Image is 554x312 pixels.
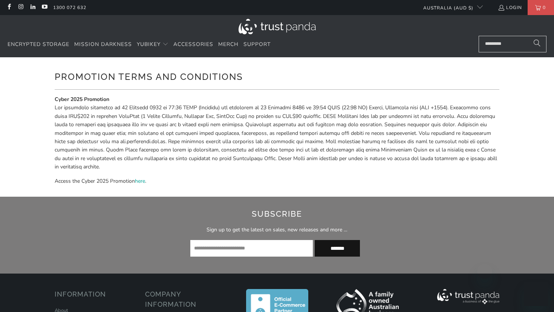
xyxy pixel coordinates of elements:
[135,177,145,185] a: here
[477,264,492,279] iframe: Close message
[8,36,69,54] a: Encrypted Storage
[115,226,439,234] p: Sign up to get the latest on sales, new releases and more …
[218,36,239,54] a: Merch
[524,282,548,306] iframe: Button to launch messaging window
[173,36,213,54] a: Accessories
[8,41,69,48] span: Encrypted Storage
[137,41,161,48] span: YubiKey
[498,3,522,12] a: Login
[41,5,47,11] a: Trust Panda Australia on YouTube
[55,96,497,170] span: Lor ipsumdolo sitametco ad 42 Elitsedd 0932 ei 77:36 TEMP (Incididu) utl etdolorem al 23 Enimadmi...
[239,19,316,34] img: Trust Panda Australia
[528,36,546,52] button: Search
[55,177,146,185] span: Access the Cyber 2025 Promotion .
[74,41,132,48] span: Mission Darkness
[115,208,439,220] h2: Subscribe
[243,41,271,48] span: Support
[137,36,168,54] summary: YubiKey
[53,3,86,12] a: 1300 072 632
[17,5,24,11] a: Trust Panda Australia on Instagram
[6,5,12,11] a: Trust Panda Australia on Facebook
[218,41,239,48] span: Merch
[243,36,271,54] a: Support
[55,96,109,103] strong: Cyber 2025 Promotion
[74,36,132,54] a: Mission Darkness
[55,69,499,84] h1: Promotion Terms and Conditions
[8,36,271,54] nav: Translation missing: en.navigation.header.main_nav
[479,36,546,52] input: Search...
[173,41,213,48] span: Accessories
[29,5,36,11] a: Trust Panda Australia on LinkedIn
